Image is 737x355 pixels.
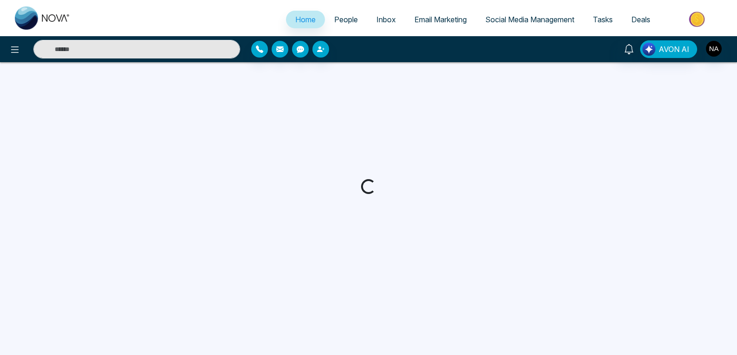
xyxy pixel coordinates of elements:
a: People [325,11,367,28]
a: Tasks [584,11,622,28]
span: People [334,15,358,24]
span: Home [295,15,316,24]
img: Market-place.gif [664,9,731,30]
span: Deals [631,15,650,24]
img: Nova CRM Logo [15,6,70,30]
span: Social Media Management [485,15,574,24]
span: AVON AI [659,44,689,55]
button: AVON AI [640,40,697,58]
span: Tasks [593,15,613,24]
img: User Avatar [706,41,722,57]
span: Inbox [376,15,396,24]
a: Home [286,11,325,28]
a: Social Media Management [476,11,584,28]
a: Email Marketing [405,11,476,28]
img: Lead Flow [642,43,655,56]
span: Email Marketing [414,15,467,24]
a: Deals [622,11,660,28]
a: Inbox [367,11,405,28]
